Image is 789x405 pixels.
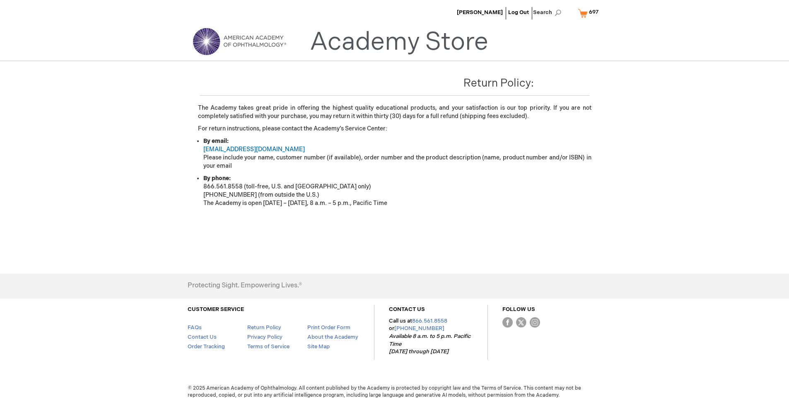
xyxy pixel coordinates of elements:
[508,9,529,16] a: Log Out
[247,334,282,340] a: Privacy Policy
[203,175,231,182] strong: By phone:
[457,9,503,16] a: [PERSON_NAME]
[307,334,358,340] a: About the Academy
[198,104,591,121] p: The Academy takes great pride in offering the highest quality educational products, and your sati...
[203,137,591,170] li: Please include your name, customer number (if available), order number and the product descriptio...
[203,174,591,207] li: 866.561.8558 (toll-free, U.S. and [GEOGRAPHIC_DATA] only) [PHONE_NUMBER] (from outside the U.S.) ...
[247,343,290,350] a: Terms of Service
[188,334,217,340] a: Contact Us
[188,324,202,331] a: FAQs
[198,125,591,133] p: For return instructions, please contact the Academy’s Service Center:
[307,343,330,350] a: Site Map
[576,6,604,20] a: 697
[516,317,526,328] img: Twitter
[533,4,565,21] span: Search
[502,306,535,313] a: FOLLOW US
[463,77,534,90] span: Return Policy:
[188,306,244,313] a: CUSTOMER SERVICE
[394,325,444,332] a: [PHONE_NUMBER]
[310,27,488,57] a: Academy Store
[412,318,447,324] a: 866.561.8558
[307,324,350,331] a: Print Order Form
[188,282,302,289] h4: Protecting Sight. Empowering Lives.®
[203,137,229,145] strong: By email:
[389,306,425,313] a: CONTACT US
[203,146,305,153] a: [EMAIL_ADDRESS][DOMAIN_NAME]
[389,317,473,356] p: Call us at or
[181,385,608,399] span: © 2025 American Academy of Ophthalmology. All content published by the Academy is protected by co...
[247,324,281,331] a: Return Policy
[502,317,513,328] img: Facebook
[389,333,471,355] em: Available 8 a.m. to 5 p.m. Pacific Time [DATE] through [DATE]
[589,9,598,15] span: 697
[530,317,540,328] img: instagram
[188,343,225,350] a: Order Tracking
